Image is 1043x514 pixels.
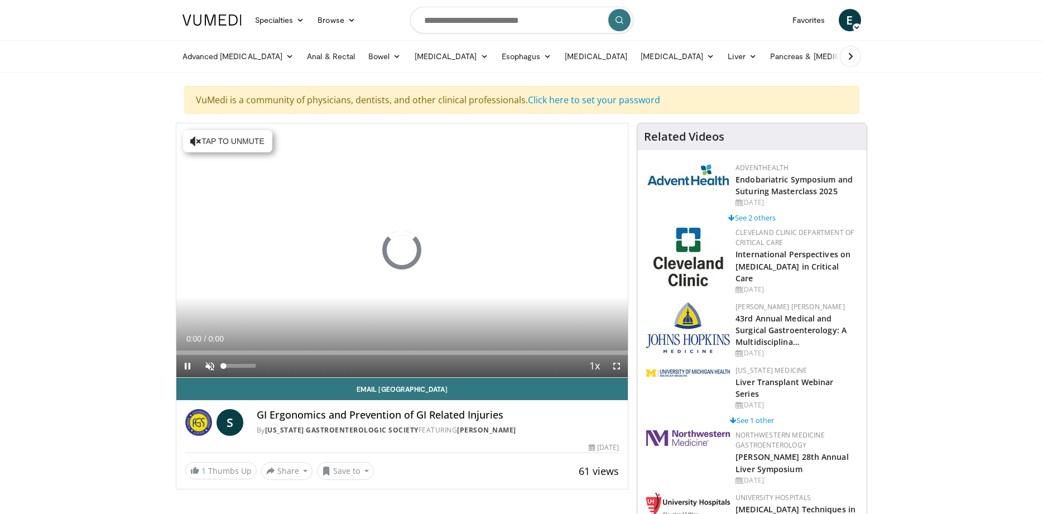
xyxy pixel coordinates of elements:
span: 0:00 [186,334,201,343]
span: 1 [201,465,206,476]
a: See 2 others [728,213,776,223]
a: Pancreas & [MEDICAL_DATA] [763,45,894,68]
img: VuMedi Logo [182,15,242,26]
span: 61 views [579,464,619,478]
a: Email [GEOGRAPHIC_DATA] [176,378,628,400]
button: Save to [317,462,374,480]
a: University Hospitals [736,493,811,502]
a: Liver Transplant Webinar Series [736,377,833,399]
a: S [217,409,243,436]
a: [PERSON_NAME] [PERSON_NAME] [736,302,845,311]
button: Unmute [199,355,221,377]
img: 7efbc4f9-e78b-438d-b5a1-5a81cc36a986.png.150x105_q85_autocrop_double_scale_upscale_version-0.2.png [646,369,730,377]
a: Northwestern Medicine Gastroenterology [736,430,825,450]
a: Advanced [MEDICAL_DATA] [176,45,301,68]
a: Browse [311,9,362,31]
a: Bowel [362,45,407,68]
a: International Perspectives on [MEDICAL_DATA] in Critical Care [736,249,850,283]
a: [US_STATE] Gastroenterologic Society [265,425,419,435]
img: 5c3c682d-da39-4b33-93a5-b3fb6ba9580b.jpg.150x105_q85_autocrop_double_scale_upscale_version-0.2.jpg [646,163,730,186]
a: Anal & Rectal [300,45,362,68]
a: AdventHealth [736,163,789,172]
div: Volume Level [224,364,256,368]
a: [US_STATE] Medicine [736,366,807,375]
a: Endobariatric Symposium and Suturing Masterclass 2025 [736,174,853,196]
a: Esophagus [495,45,559,68]
button: Playback Rate [583,355,605,377]
img: 37f2bdae-6af4-4c49-ae65-fb99e80643fa.png.150x105_q85_autocrop_double_scale_upscale_version-0.2.jpg [646,430,730,446]
div: [DATE] [736,348,858,358]
div: VuMedi is a community of physicians, dentists, and other clinical professionals. [184,86,859,114]
img: c99d8ef4-c3cd-4e38-8428-4f59a70fa7e8.jpg.150x105_q85_autocrop_double_scale_upscale_version-0.2.jpg [646,302,730,353]
h4: GI Ergonomics and Prevention of GI Related Injuries [257,409,619,421]
img: 5f0cf59e-536a-4b30-812c-ea06339c9532.jpg.150x105_q85_autocrop_double_scale_upscale_version-0.2.jpg [653,228,723,286]
div: [DATE] [736,285,858,295]
a: [MEDICAL_DATA] [634,45,721,68]
div: [DATE] [589,443,619,453]
div: By FEATURING [257,425,619,435]
a: Click here to set your password [528,94,660,106]
img: Florida Gastroenterologic Society [185,409,212,436]
a: Specialties [248,9,311,31]
a: [PERSON_NAME] [457,425,516,435]
a: Liver [721,45,763,68]
button: Share [261,462,313,480]
div: [DATE] [736,400,858,410]
input: Search topics, interventions [410,7,633,33]
a: 1 Thumbs Up [185,462,257,479]
span: / [204,334,206,343]
a: E [839,9,861,31]
a: Favorites [786,9,832,31]
a: Cleveland Clinic Department of Critical Care [736,228,854,247]
button: Fullscreen [605,355,628,377]
h4: Related Videos [644,130,724,143]
a: See 1 other [730,415,774,425]
a: [PERSON_NAME] 28th Annual Liver Symposium [736,451,849,474]
div: Progress Bar [176,350,628,355]
video-js: Video Player [176,123,628,378]
div: [DATE] [736,198,858,208]
a: 43rd Annual Medical and Surgical Gastroenterology: A Multidisciplina… [736,313,847,347]
button: Pause [176,355,199,377]
span: 0:00 [209,334,224,343]
a: [MEDICAL_DATA] [408,45,495,68]
button: Tap to unmute [183,130,272,152]
a: [MEDICAL_DATA] [558,45,634,68]
div: [DATE] [736,475,858,486]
